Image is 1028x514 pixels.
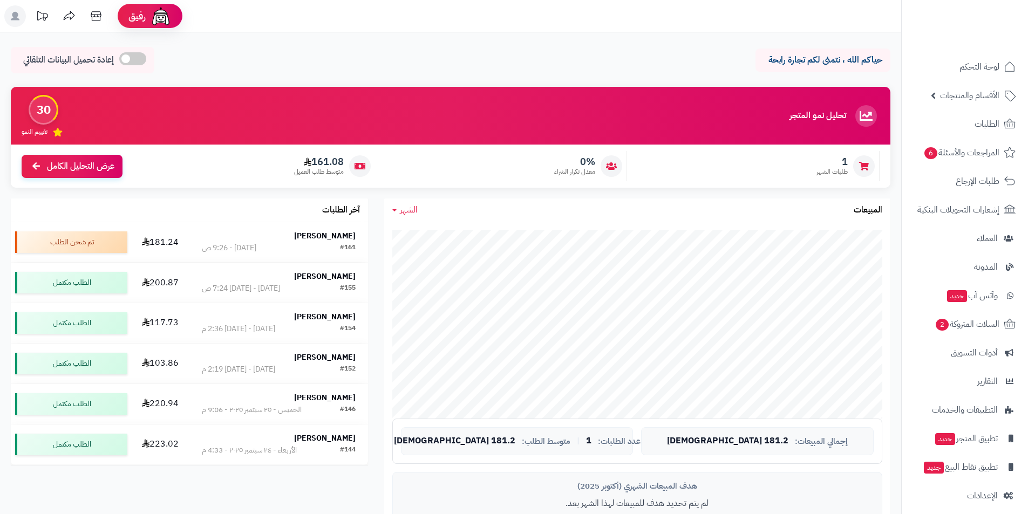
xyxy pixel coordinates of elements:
a: تحديثات المنصة [29,5,56,30]
p: لم يتم تحديد هدف للمبيعات لهذا الشهر بعد. [401,497,874,510]
span: العملاء [977,231,998,246]
span: تطبيق نقاط البيع [923,460,998,475]
strong: [PERSON_NAME] [294,352,356,363]
div: الطلب مكتمل [15,272,127,293]
span: 2 [936,319,949,331]
span: | [577,437,580,445]
a: التقارير [908,368,1022,394]
span: المراجعات والأسئلة [923,145,999,160]
h3: آخر الطلبات [322,205,360,215]
a: تطبيق المتجرجديد [908,426,1022,451]
div: الأربعاء - ٢٤ سبتمبر ٢٠٢٥ - 4:33 م [202,445,297,456]
span: جديد [924,462,944,474]
div: الطلب مكتمل [15,434,127,455]
span: تطبيق المتجر [934,431,998,446]
span: متوسط طلب العميل [294,167,344,176]
span: 181.2 [DEMOGRAPHIC_DATA] [667,436,788,446]
strong: [PERSON_NAME] [294,230,356,242]
span: الأقسام والمنتجات [940,88,999,103]
div: #144 [340,445,356,456]
strong: [PERSON_NAME] [294,392,356,403]
div: [DATE] - [DATE] 2:19 م [202,364,275,375]
span: عدد الطلبات: [598,437,641,446]
a: وآتس آبجديد [908,283,1022,309]
span: إشعارات التحويلات البنكية [917,202,999,217]
a: إشعارات التحويلات البنكية [908,197,1022,223]
a: لوحة التحكم [908,54,1022,80]
div: #155 [340,283,356,294]
a: طلبات الإرجاع [908,168,1022,194]
div: #146 [340,405,356,415]
span: إجمالي المبيعات: [795,437,848,446]
td: 103.86 [132,344,189,383]
span: الطلبات [975,116,999,132]
div: الخميس - ٢٥ سبتمبر ٢٠٢٥ - 9:06 م [202,405,302,415]
span: التطبيقات والخدمات [932,402,998,417]
div: #152 [340,364,356,375]
span: طلبات الشهر [816,167,848,176]
span: 0% [554,156,595,168]
span: طلبات الإرجاع [956,174,999,189]
img: logo-2.png [955,23,1018,45]
div: تم شحن الطلب [15,231,127,253]
span: معدل تكرار الشراء [554,167,595,176]
div: #154 [340,324,356,334]
strong: [PERSON_NAME] [294,433,356,444]
a: العملاء [908,225,1022,251]
div: الطلب مكتمل [15,353,127,374]
span: 161.08 [294,156,344,168]
span: الشهر [400,203,418,216]
td: 117.73 [132,303,189,343]
span: 181.2 [DEMOGRAPHIC_DATA] [394,436,515,446]
span: أدوات التسويق [951,345,998,360]
a: تطبيق نقاط البيعجديد [908,454,1022,480]
div: هدف المبيعات الشهري (أكتوبر 2025) [401,481,874,492]
div: [DATE] - [DATE] 2:36 م [202,324,275,334]
span: وآتس آب [946,288,998,303]
a: الشهر [392,204,418,216]
span: متوسط الطلب: [522,437,570,446]
div: [DATE] - 9:26 ص [202,243,256,253]
a: أدوات التسويق [908,340,1022,366]
h3: المبيعات [854,205,882,215]
span: إعادة تحميل البيانات التلقائي [23,54,114,66]
div: الطلب مكتمل [15,312,127,334]
span: تقييم النمو [22,127,47,136]
div: #161 [340,243,356,253]
a: السلات المتروكة2 [908,311,1022,337]
span: جديد [935,433,955,445]
span: رفيق [128,10,146,23]
td: 220.94 [132,384,189,424]
a: الإعدادات [908,483,1022,509]
span: لوحة التحكم [959,59,999,74]
a: الطلبات [908,111,1022,137]
span: التقارير [977,374,998,389]
td: 223.02 [132,424,189,464]
div: [DATE] - [DATE] 7:24 ص [202,283,280,294]
span: 1 [586,436,591,446]
td: 200.87 [132,263,189,303]
span: المدونة [974,259,998,275]
p: حياكم الله ، نتمنى لكم تجارة رابحة [764,54,882,66]
a: المراجعات والأسئلة6 [908,140,1022,166]
span: السلات المتروكة [935,317,999,332]
a: التطبيقات والخدمات [908,397,1022,423]
a: المدونة [908,254,1022,280]
img: ai-face.png [150,5,172,27]
span: 1 [816,156,848,168]
strong: [PERSON_NAME] [294,311,356,323]
span: الإعدادات [967,488,998,503]
h3: تحليل نمو المتجر [789,111,846,121]
span: 6 [924,147,938,160]
div: الطلب مكتمل [15,393,127,415]
span: جديد [947,290,967,302]
span: عرض التحليل الكامل [47,160,114,173]
td: 181.24 [132,222,189,262]
a: عرض التحليل الكامل [22,155,122,178]
strong: [PERSON_NAME] [294,271,356,282]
